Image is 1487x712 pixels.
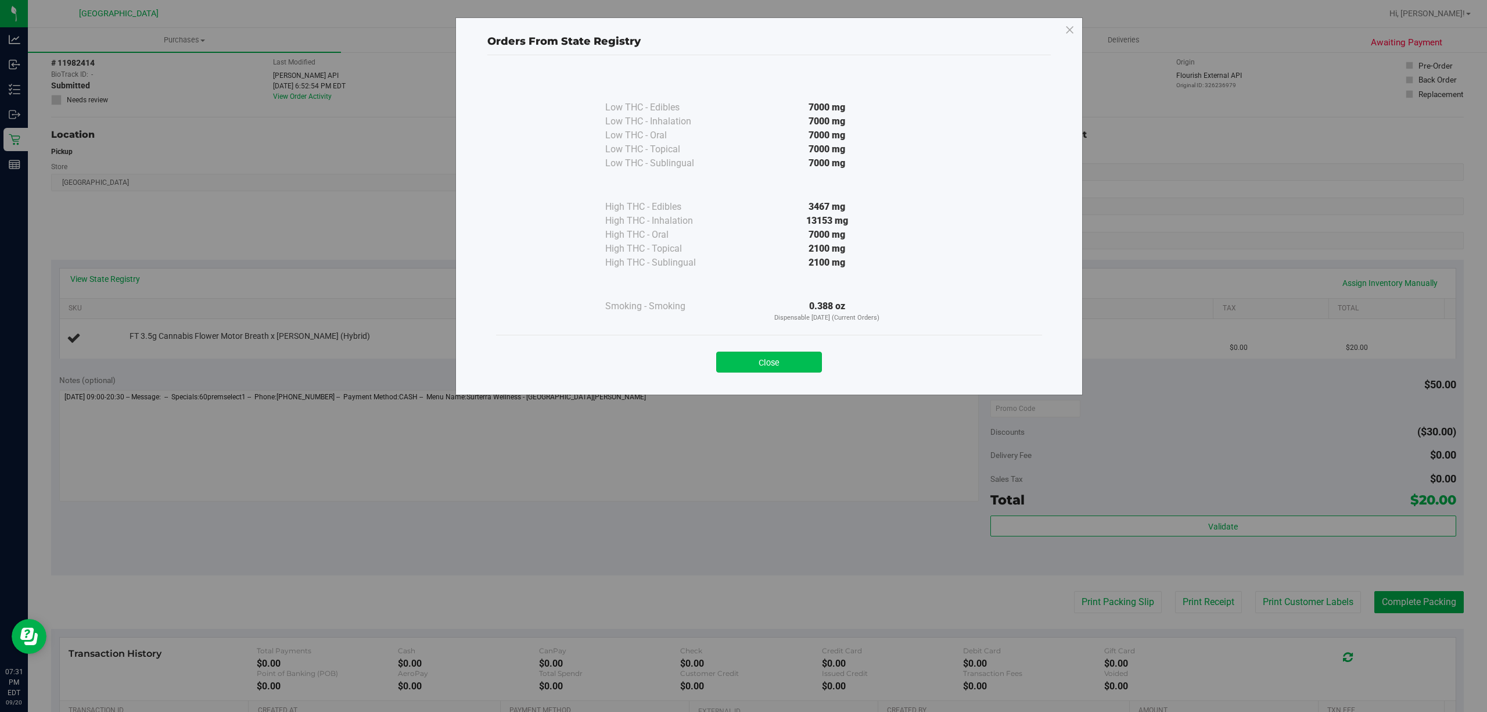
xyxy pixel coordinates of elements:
[605,242,721,256] div: High THC - Topical
[721,214,933,228] div: 13153 mg
[605,214,721,228] div: High THC - Inhalation
[605,256,721,270] div: High THC - Sublingual
[721,256,933,270] div: 2100 mg
[716,352,822,373] button: Close
[721,156,933,170] div: 7000 mg
[605,156,721,170] div: Low THC - Sublingual
[721,313,933,323] p: Dispensable [DATE] (Current Orders)
[721,128,933,142] div: 7000 mg
[487,35,641,48] span: Orders From State Registry
[721,228,933,242] div: 7000 mg
[605,142,721,156] div: Low THC - Topical
[605,115,721,128] div: Low THC - Inhalation
[721,200,933,214] div: 3467 mg
[721,142,933,156] div: 7000 mg
[721,242,933,256] div: 2100 mg
[605,299,721,313] div: Smoking - Smoking
[12,619,46,654] iframe: Resource center
[721,101,933,115] div: 7000 mg
[721,299,933,323] div: 0.388 oz
[605,101,721,115] div: Low THC - Edibles
[605,200,721,214] div: High THC - Edibles
[721,115,933,128] div: 7000 mg
[605,128,721,142] div: Low THC - Oral
[605,228,721,242] div: High THC - Oral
